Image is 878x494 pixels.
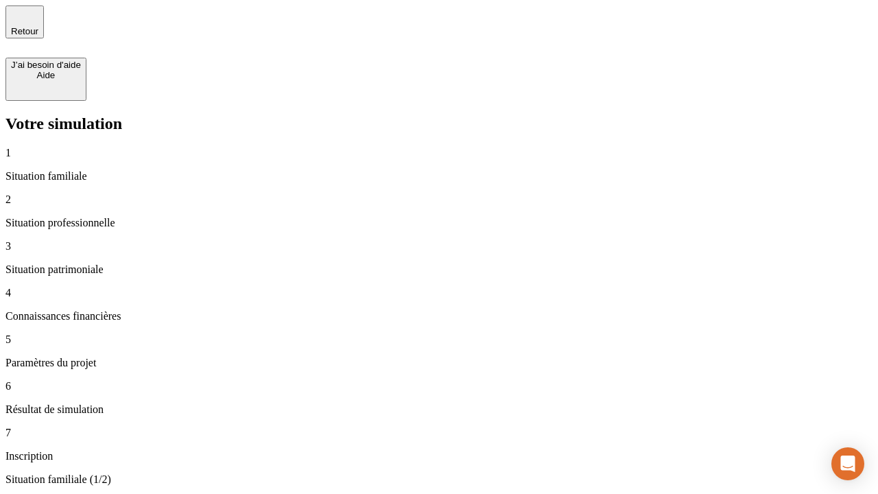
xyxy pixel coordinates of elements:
[5,263,873,276] p: Situation patrimoniale
[5,427,873,439] p: 7
[5,193,873,206] p: 2
[5,217,873,229] p: Situation professionnelle
[5,240,873,252] p: 3
[831,447,864,480] div: Open Intercom Messenger
[5,147,873,159] p: 1
[5,357,873,369] p: Paramètres du projet
[5,58,86,101] button: J’ai besoin d'aideAide
[5,333,873,346] p: 5
[5,403,873,416] p: Résultat de simulation
[11,26,38,36] span: Retour
[5,473,873,486] p: Situation familiale (1/2)
[5,287,873,299] p: 4
[5,450,873,462] p: Inscription
[5,380,873,392] p: 6
[5,310,873,322] p: Connaissances financières
[5,170,873,183] p: Situation familiale
[5,5,44,38] button: Retour
[11,70,81,80] div: Aide
[11,60,81,70] div: J’ai besoin d'aide
[5,115,873,133] h2: Votre simulation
